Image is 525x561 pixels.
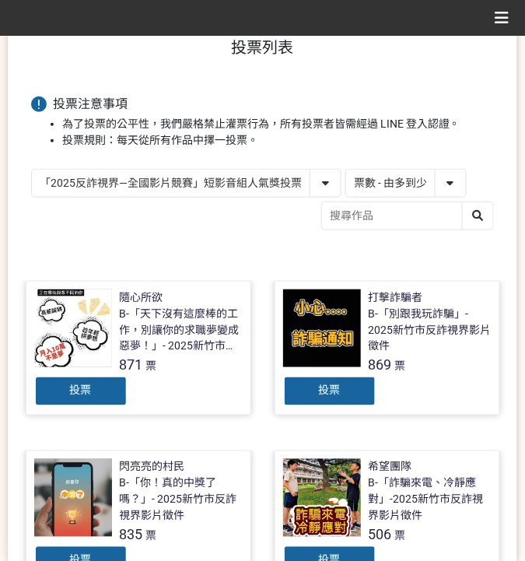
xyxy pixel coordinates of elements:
div: 打擊詐騙者 [369,289,423,306]
span: 票 [395,530,406,542]
span: 871 [120,357,143,373]
span: 票 [146,530,157,542]
span: 投票注意事項 [53,96,128,111]
div: 閃亮亮的村民 [120,459,185,475]
a: 打擊詐騙者B-「別跟我玩詐騙」- 2025新竹市反詐視界影片徵件869票投票 [275,281,500,415]
span: 投票 [70,384,92,397]
span: 869 [369,357,392,373]
li: 投票規則：每天從所有作品中擇一投票。 [62,132,494,149]
div: 隨心所欲 [120,289,163,306]
span: 票 [395,360,406,373]
h1: 投票列表 [31,38,494,57]
li: 為了投票的公平性，我們嚴格禁止灌票行為，所有投票者皆需經過 LINE 登入認證。 [62,116,494,132]
div: B-「你！真的中獎了嗎？」- 2025新竹市反詐視界影片徵件 [120,475,243,524]
span: 506 [369,527,392,543]
div: 希望團隊 [369,459,412,475]
span: 票 [146,360,157,373]
a: 隨心所欲B-「天下沒有這麼棒的工作，別讓你的求職夢變成惡夢！」- 2025新竹市反詐視界影片徵件871票投票 [26,281,251,415]
div: B-「天下沒有這麼棒的工作，別讓你的求職夢變成惡夢！」- 2025新竹市反詐視界影片徵件 [120,306,243,355]
div: B-「詐騙來電、冷靜應對」-2025新竹市反詐視界影片徵件 [369,475,492,524]
span: 投票 [319,384,341,397]
span: 835 [120,527,143,543]
div: B-「別跟我玩詐騙」- 2025新竹市反詐視界影片徵件 [369,306,492,355]
input: 搜尋作品 [322,202,493,230]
